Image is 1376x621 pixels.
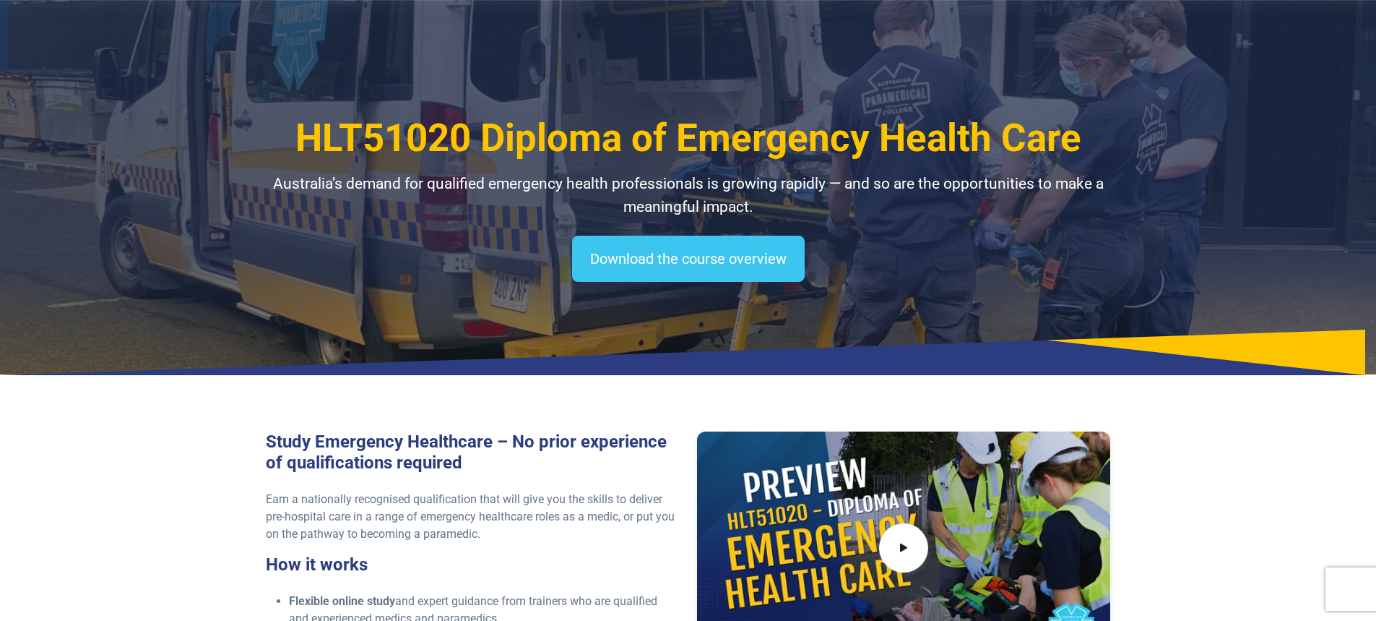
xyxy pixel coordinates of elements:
a: Download the course overview [572,236,805,282]
h3: How it works [266,554,680,575]
h3: Study Emergency Healthcare – No prior experience of qualifications required [266,432,680,474]
p: Australia’s demand for qualified emergency health professionals is growing rapidly — and so are t... [266,173,1111,218]
p: Earn a nationally recognised qualification that will give you the skills to deliver pre-hospital ... [266,491,680,543]
span: HLT51020 Diploma of Emergency Health Care [295,116,1081,160]
strong: Flexible online study [289,594,395,608]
